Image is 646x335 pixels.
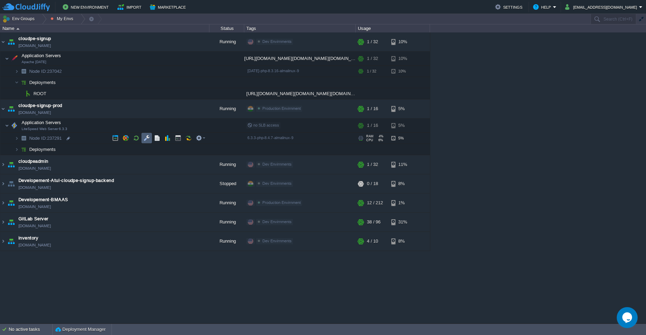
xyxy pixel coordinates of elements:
[376,138,383,142] span: 6%
[209,193,244,212] div: Running
[0,99,6,118] img: AMDAwAAAACH5BAEAAAAALAAAAAABAAEAAAICRAEAOw==
[247,69,299,73] span: [DATE]-php-8.3.16-almalinux-9
[247,136,293,140] span: 6.3.3-php-8.4.7-almalinux-9
[9,119,19,132] img: AMDAwAAAACH5BAEAAAAALAAAAAABAAEAAAICRAEAOw==
[19,66,29,77] img: AMDAwAAAACH5BAEAAAAALAAAAAABAAEAAAICRAEAOw==
[210,24,244,32] div: Status
[29,146,57,152] a: Deployments
[565,3,639,11] button: [EMAIL_ADDRESS][DOMAIN_NAME]
[9,324,52,335] div: No active tasks
[0,193,6,212] img: AMDAwAAAACH5BAEAAAAALAAAAAABAAEAAAICRAEAOw==
[367,32,378,51] div: 1 / 32
[29,136,47,141] span: Node ID:
[18,165,51,172] a: [DOMAIN_NAME]
[367,213,380,231] div: 38 / 96
[18,184,51,191] a: [DOMAIN_NAME]
[51,14,75,24] button: My Envs
[15,144,19,155] img: AMDAwAAAACH5BAEAAAAALAAAAAABAAEAAAICRAEAOw==
[18,203,51,210] a: [DOMAIN_NAME]
[262,106,301,111] span: Production Envirnment
[18,235,38,242] span: inventory
[0,155,6,174] img: AMDAwAAAACH5BAEAAAAALAAAAAABAAEAAAICRAEAOw==
[209,32,244,51] div: Running
[391,66,414,77] div: 10%
[21,53,62,58] a: Application ServersApache [DATE]
[18,242,51,249] a: [DOMAIN_NAME]
[21,53,62,59] span: Application Servers
[5,119,9,132] img: AMDAwAAAACH5BAEAAAAALAAAAAABAAEAAAICRAEAOw==
[18,215,48,222] a: GitLab Server
[367,66,376,77] div: 1 / 32
[391,99,414,118] div: 5%
[15,66,19,77] img: AMDAwAAAACH5BAEAAAAALAAAAAABAAEAAAICRAEAOw==
[391,193,414,212] div: 1%
[262,239,292,243] span: Dev Envirnments
[2,3,50,12] img: CloudJiffy
[262,200,301,205] span: Production Envirnment
[209,232,244,251] div: Running
[21,120,62,125] a: Application ServersLiteSpeed Web Server 6.3.3
[21,120,62,125] span: Application Servers
[150,3,188,11] button: Marketplace
[22,60,46,64] span: Apache [DATE]
[63,3,111,11] button: New Environment
[19,88,23,99] img: AMDAwAAAACH5BAEAAAAALAAAAAABAAEAAAICRAEAOw==
[29,69,47,74] span: Node ID:
[391,155,414,174] div: 11%
[391,213,414,231] div: 31%
[29,68,63,74] a: Node ID:237042
[5,52,9,66] img: AMDAwAAAACH5BAEAAAAALAAAAAABAAEAAAICRAEAOw==
[0,232,6,251] img: AMDAwAAAACH5BAEAAAAALAAAAAABAAEAAAICRAEAOw==
[18,109,51,116] a: [DOMAIN_NAME]
[209,213,244,231] div: Running
[29,68,63,74] span: 237042
[18,177,114,184] span: Developement-Atul-cloudpe-signup-backend
[2,14,37,24] button: Env Groups
[18,158,48,165] a: cloudpeadmin
[117,3,144,11] button: Import
[1,24,209,32] div: Name
[6,174,16,193] img: AMDAwAAAACH5BAEAAAAALAAAAAABAAEAAAICRAEAOw==
[262,39,292,44] span: Dev Envirnments
[16,28,20,30] img: AMDAwAAAACH5BAEAAAAALAAAAAABAAEAAAICRAEAOw==
[6,155,16,174] img: AMDAwAAAACH5BAEAAAAALAAAAAABAAEAAAICRAEAOw==
[495,3,524,11] button: Settings
[366,135,374,138] span: RAM
[6,32,16,51] img: AMDAwAAAACH5BAEAAAAALAAAAAABAAEAAAICRAEAOw==
[18,102,62,109] a: cloudpe-signup-prod
[18,222,51,229] a: [DOMAIN_NAME]
[23,88,33,99] img: AMDAwAAAACH5BAEAAAAALAAAAAABAAEAAAICRAEAOw==
[33,91,47,97] a: ROOT
[0,32,6,51] img: AMDAwAAAACH5BAEAAAAALAAAAAABAAEAAAICRAEAOw==
[376,135,383,138] span: 4%
[244,88,356,99] div: [URL][DOMAIN_NAME][DOMAIN_NAME][DOMAIN_NAME]
[366,138,373,142] span: CPU
[617,307,639,328] iframe: chat widget
[533,3,553,11] button: Help
[29,79,57,85] a: Deployments
[18,35,51,42] span: cloudpe-signup
[19,144,29,155] img: AMDAwAAAACH5BAEAAAAALAAAAAABAAEAAAICRAEAOw==
[29,135,63,141] a: Node ID:237291
[0,174,6,193] img: AMDAwAAAACH5BAEAAAAALAAAAAABAAEAAAICRAEAOw==
[244,52,356,66] div: [URL][DOMAIN_NAME][DOMAIN_NAME][DOMAIN_NAME]
[247,123,279,127] span: no SLB access
[0,213,6,231] img: AMDAwAAAACH5BAEAAAAALAAAAAABAAEAAAICRAEAOw==
[209,174,244,193] div: Stopped
[6,99,16,118] img: AMDAwAAAACH5BAEAAAAALAAAAAABAAEAAAICRAEAOw==
[367,119,378,132] div: 1 / 16
[391,119,414,132] div: 5%
[367,174,378,193] div: 0 / 18
[262,162,292,166] span: Dev Envirnments
[367,52,378,66] div: 1 / 32
[391,32,414,51] div: 10%
[18,196,68,203] span: Developement-BMAAS
[6,193,16,212] img: AMDAwAAAACH5BAEAAAAALAAAAAABAAEAAAICRAEAOw==
[391,133,414,144] div: 5%
[18,42,51,49] a: [DOMAIN_NAME]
